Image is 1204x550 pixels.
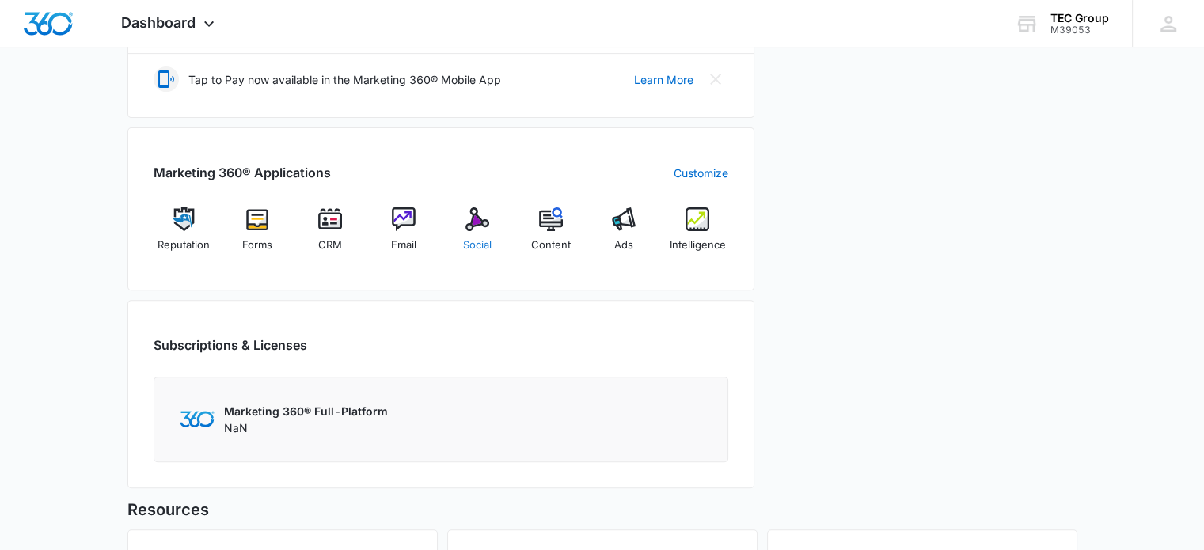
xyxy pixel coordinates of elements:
[520,207,581,264] a: Content
[1050,12,1109,25] div: account name
[224,403,388,436] div: NaN
[242,237,272,253] span: Forms
[188,71,501,88] p: Tap to Pay now available in the Marketing 360® Mobile App
[121,14,196,31] span: Dashboard
[674,165,728,181] a: Customize
[703,66,728,92] button: Close
[226,207,287,264] a: Forms
[224,403,388,419] p: Marketing 360® Full-Platform
[318,237,342,253] span: CRM
[300,207,361,264] a: CRM
[391,237,416,253] span: Email
[374,207,435,264] a: Email
[531,237,571,253] span: Content
[154,163,331,182] h2: Marketing 360® Applications
[614,237,633,253] span: Ads
[634,71,693,88] a: Learn More
[154,336,307,355] h2: Subscriptions & Licenses
[154,207,215,264] a: Reputation
[1050,25,1109,36] div: account id
[667,207,728,264] a: Intelligence
[670,237,726,253] span: Intelligence
[463,237,492,253] span: Social
[447,207,508,264] a: Social
[180,411,215,427] img: Marketing 360 Logo
[594,207,655,264] a: Ads
[127,498,1077,522] h5: Resources
[158,237,210,253] span: Reputation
